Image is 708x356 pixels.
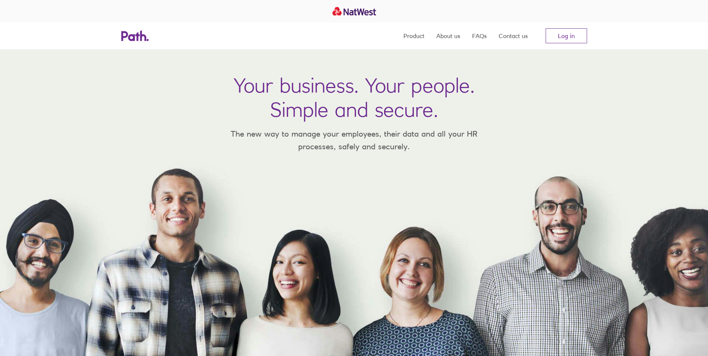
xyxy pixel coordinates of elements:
a: FAQs [472,22,487,49]
h1: Your business. Your people. Simple and secure. [234,73,475,122]
p: The new way to manage your employees, their data and all your HR processes, safely and securely. [220,128,489,153]
a: About us [436,22,460,49]
a: Contact us [499,22,528,49]
a: Product [403,22,424,49]
a: Log in [546,28,587,43]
